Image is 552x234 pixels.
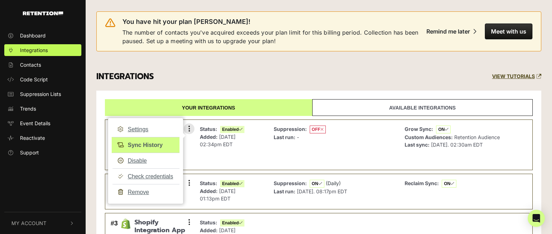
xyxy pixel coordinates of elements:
span: Dashboard [20,32,46,39]
strong: Last run: [274,134,295,140]
a: Contacts [4,59,81,71]
span: Enabled [220,219,244,227]
span: ON [310,180,324,188]
a: Sync History [112,137,179,153]
span: [DATE]. 02:30am EDT [431,142,483,148]
a: Reactivate [4,132,81,144]
span: Shopify Integration App [135,219,189,234]
strong: Custom Audiences: [405,134,453,140]
span: Trends [20,105,36,112]
span: Suppression Lists [20,90,61,98]
a: Support [4,147,81,158]
span: ON [436,126,451,133]
span: OFF [310,126,326,133]
span: My Account [11,219,46,227]
span: Reactivate [20,134,45,142]
strong: Reclaim Sync: [405,180,439,186]
strong: Last run: [274,188,295,194]
span: [DATE] 02:34pm EDT [200,134,236,147]
a: Settings [112,122,179,137]
img: Shopify Integration App [121,219,131,229]
img: Retention.com [23,11,63,15]
span: Retention Audience [454,134,500,140]
span: Code Script [20,76,48,83]
strong: Added: [200,227,218,233]
a: VIEW TUTORIALS [492,73,541,80]
a: Your integrations [105,99,312,116]
button: Remind me later [421,24,482,39]
a: Suppression Lists [4,88,81,100]
a: Check credentials [112,168,179,184]
strong: Status: [200,219,217,225]
strong: Grow Sync: [405,126,433,132]
span: [DATE]. 08:17pm EDT [297,188,347,194]
a: Code Script [4,73,81,85]
span: Enabled [220,126,244,133]
a: Trends [4,103,81,115]
a: Available integrations [312,99,533,116]
strong: Status: [200,180,217,186]
span: You have hit your plan [PERSON_NAME]! [122,17,250,26]
strong: Added: [200,188,218,194]
strong: Suppression: [274,126,307,132]
a: Dashboard [4,30,81,41]
span: Integrations [20,46,48,54]
span: Contacts [20,61,41,68]
a: Event Details [4,117,81,129]
a: Disable [112,153,179,169]
button: Meet with us [485,24,532,39]
a: Remove [112,184,179,200]
strong: Added: [200,134,218,140]
strong: Suppression: [274,180,307,186]
span: (Daily) [326,180,341,186]
div: Remind me later [426,28,470,35]
span: Enabled [220,180,244,187]
span: - [297,134,299,140]
button: My Account [4,212,81,234]
span: ON [442,180,456,188]
span: The number of contacts you've acquired exceeds your plan limit for this billing period. Collectio... [122,28,427,45]
span: Support [20,149,39,156]
strong: Status: [200,126,217,132]
strong: Last sync: [405,142,430,148]
h3: INTEGRATIONS [96,72,154,82]
a: Integrations [4,44,81,56]
span: Event Details [20,119,50,127]
div: Open Intercom Messenger [528,210,545,227]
